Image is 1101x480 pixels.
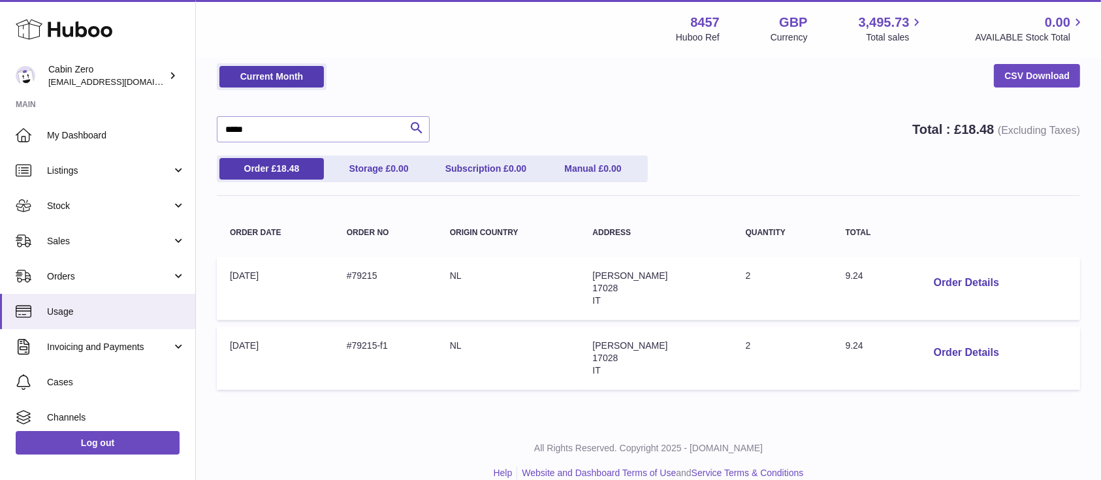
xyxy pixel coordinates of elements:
[923,270,1010,296] button: Order Details
[733,216,833,250] th: Quantity
[217,216,334,250] th: Order Date
[961,122,994,136] span: 18.48
[48,76,192,87] span: [EMAIL_ADDRESS][DOMAIN_NAME]
[846,270,863,281] span: 9.24
[733,327,833,390] td: 2
[391,163,408,174] span: 0.00
[833,216,910,250] th: Total
[517,467,803,479] li: and
[47,376,185,389] span: Cases
[47,200,172,212] span: Stock
[16,66,35,86] img: internalAdmin-8457@internal.huboo.com
[912,122,1080,136] strong: Total : £
[16,431,180,455] a: Log out
[771,31,808,44] div: Currency
[1045,14,1070,31] span: 0.00
[975,31,1085,44] span: AVAILABLE Stock Total
[859,14,925,44] a: 3,495.73 Total sales
[690,14,720,31] strong: 8457
[494,468,513,478] a: Help
[217,327,334,390] td: [DATE]
[975,14,1085,44] a: 0.00 AVAILABLE Stock Total
[846,340,863,351] span: 9.24
[676,31,720,44] div: Huboo Ref
[592,295,600,306] span: IT
[47,306,185,318] span: Usage
[779,14,807,31] strong: GBP
[206,442,1091,455] p: All Rights Reserved. Copyright 2025 - [DOMAIN_NAME]
[48,63,166,88] div: Cabin Zero
[994,64,1080,88] a: CSV Download
[47,270,172,283] span: Orders
[923,340,1010,366] button: Order Details
[217,257,334,320] td: [DATE]
[998,125,1080,136] span: (Excluding Taxes)
[859,14,910,31] span: 3,495.73
[733,257,833,320] td: 2
[434,158,538,180] a: Subscription £0.00
[334,216,437,250] th: Order no
[47,411,185,424] span: Channels
[541,158,645,180] a: Manual £0.00
[592,340,667,351] span: [PERSON_NAME]
[219,158,324,180] a: Order £18.48
[522,468,676,478] a: Website and Dashboard Terms of Use
[579,216,732,250] th: Address
[276,163,299,174] span: 18.48
[334,257,437,320] td: #79215
[437,257,580,320] td: NL
[219,66,324,88] a: Current Month
[603,163,621,174] span: 0.00
[327,158,431,180] a: Storage £0.00
[509,163,526,174] span: 0.00
[692,468,804,478] a: Service Terms & Conditions
[47,165,172,177] span: Listings
[334,327,437,390] td: #79215-f1
[47,235,172,248] span: Sales
[592,353,618,363] span: 17028
[47,341,172,353] span: Invoicing and Payments
[866,31,924,44] span: Total sales
[437,216,580,250] th: Origin Country
[47,129,185,142] span: My Dashboard
[592,365,600,376] span: IT
[592,270,667,281] span: [PERSON_NAME]
[437,327,580,390] td: NL
[592,283,618,293] span: 17028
